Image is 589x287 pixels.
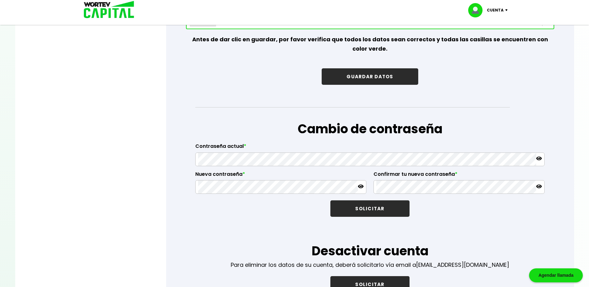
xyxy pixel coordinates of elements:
[374,171,545,180] label: Confirmar tu nueva contraseña
[231,260,509,270] p: Para eliminar los datos de su cuenta, deberá solicitarlo vía email a
[322,68,418,85] button: GUARDAR DATOS
[195,143,545,153] label: Contraseña actual
[231,242,509,260] h1: Desactivar cuenta
[330,200,409,217] button: SOLICITAR
[504,9,512,11] img: icon-down
[195,171,366,180] label: Nueva contraseña
[195,120,545,138] h1: Cambio de contraseña
[487,6,504,15] p: Cuenta
[529,268,583,282] div: Agendar llamada
[416,261,509,269] a: [EMAIL_ADDRESS][DOMAIN_NAME]
[192,35,548,52] b: Antes de dar clic en guardar, por favor verifica que todos los datos sean correctos y todas las c...
[468,3,487,17] img: profile-image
